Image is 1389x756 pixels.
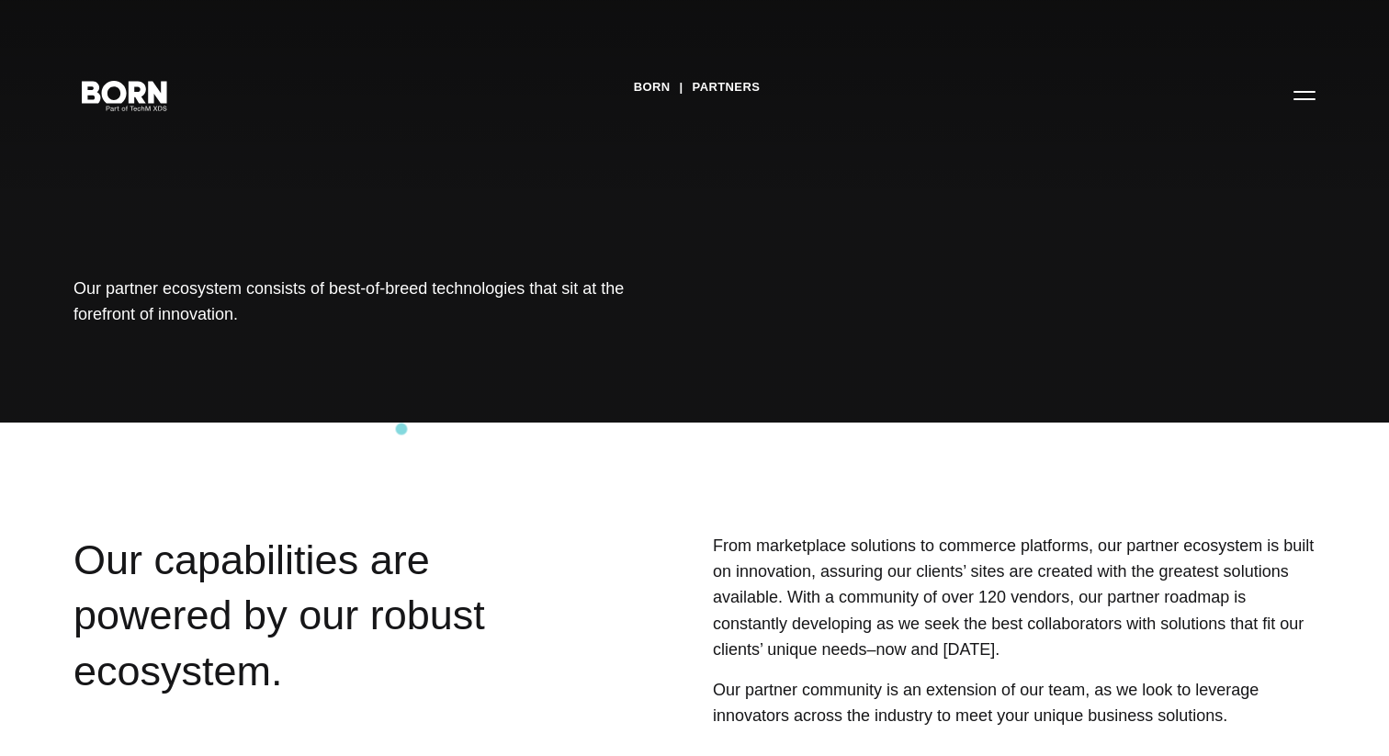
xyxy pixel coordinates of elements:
[73,276,625,327] h1: Our partner ecosystem consists of best-of-breed technologies that sit at the forefront of innovat...
[693,73,761,101] a: Partners
[73,533,570,734] div: Our capabilities are powered by our robust ecosystem.
[634,73,671,101] a: BORN
[1282,75,1327,114] button: Open
[713,677,1316,728] p: Our partner community is an extension of our team, as we look to leverage innovators across the i...
[713,533,1316,662] p: From marketplace solutions to commerce platforms, our partner ecosystem is built on innovation, a...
